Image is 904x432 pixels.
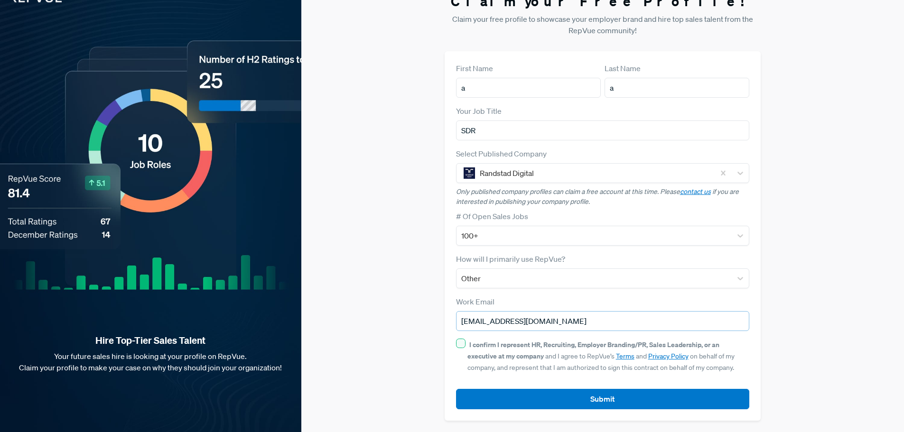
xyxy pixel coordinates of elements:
[456,120,750,140] input: Title
[456,211,528,222] label: # Of Open Sales Jobs
[456,253,565,265] label: How will I primarily use RepVue?
[456,63,493,74] label: First Name
[445,13,761,36] p: Claim your free profile to showcase your employer brand and hire top sales talent from the RepVue...
[616,352,634,360] a: Terms
[456,78,601,98] input: First Name
[605,78,749,98] input: Last Name
[605,63,641,74] label: Last Name
[456,311,750,331] input: Email
[648,352,689,360] a: Privacy Policy
[456,148,547,159] label: Select Published Company
[456,296,494,307] label: Work Email
[680,187,711,196] a: contact us
[456,389,750,409] button: Submit
[464,167,475,179] img: Randstad Digital
[15,334,286,347] strong: Hire Top-Tier Sales Talent
[15,350,286,373] p: Your future sales hire is looking at your profile on RepVue. Claim your profile to make your case...
[467,340,719,360] strong: I confirm I represent HR, Recruiting, Employer Branding/PR, Sales Leadership, or an executive at ...
[456,105,502,117] label: Your Job Title
[467,340,735,372] span: and I agree to RepVue’s and on behalf of my company, and represent that I am authorized to sign t...
[456,187,750,207] p: Only published company profiles can claim a free account at this time. Please if you are interest...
